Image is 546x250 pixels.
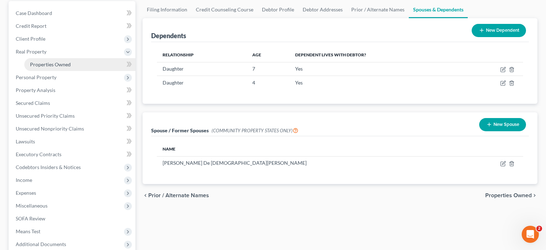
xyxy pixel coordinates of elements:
[10,148,135,161] a: Executory Contracts
[522,226,539,243] iframe: Intercom live chat
[16,113,75,119] span: Unsecured Priority Claims
[10,7,135,20] a: Case Dashboard
[192,1,258,18] a: Credit Counseling Course
[10,122,135,135] a: Unsecured Nonpriority Claims
[16,87,55,93] span: Property Analysis
[212,128,298,133] span: (COMMUNITY PROPERTY STATES ONLY)
[24,58,135,71] a: Properties Owned
[16,10,52,16] span: Case Dashboard
[143,193,209,198] button: chevron_left Prior / Alternate Names
[10,84,135,97] a: Property Analysis
[479,118,526,131] button: New Spouse
[485,193,532,198] span: Properties Owned
[10,212,135,225] a: SOFA Review
[143,1,192,18] a: Filing Information
[16,74,56,80] span: Personal Property
[10,135,135,148] a: Lawsuits
[298,1,347,18] a: Debtor Addresses
[16,138,35,144] span: Lawsuits
[10,109,135,122] a: Unsecured Priority Claims
[157,76,247,90] td: Daughter
[151,31,186,40] div: Dependents
[157,62,247,76] td: Daughter
[16,151,61,157] span: Executory Contracts
[16,126,84,132] span: Unsecured Nonpriority Claims
[409,1,468,18] a: Spouses & Dependents
[16,241,66,247] span: Additional Documents
[16,36,45,42] span: Client Profile
[143,193,148,198] i: chevron_left
[16,228,40,234] span: Means Test
[16,49,46,55] span: Real Property
[289,76,463,90] td: Yes
[16,177,32,183] span: Income
[247,62,289,76] td: 7
[16,215,45,221] span: SOFA Review
[16,190,36,196] span: Expenses
[157,156,466,170] td: [PERSON_NAME] De [DEMOGRAPHIC_DATA][PERSON_NAME]
[247,48,289,62] th: Age
[10,97,135,109] a: Secured Claims
[10,20,135,32] a: Credit Report
[157,48,247,62] th: Relationship
[16,164,81,170] span: Codebtors Insiders & Notices
[347,1,409,18] a: Prior / Alternate Names
[151,127,209,133] span: Spouse / Former Spouses
[536,226,542,231] span: 2
[258,1,298,18] a: Debtor Profile
[472,24,526,37] button: New Dependent
[485,193,537,198] button: Properties Owned chevron_right
[157,142,466,156] th: Name
[16,100,50,106] span: Secured Claims
[532,193,537,198] i: chevron_right
[289,62,463,76] td: Yes
[148,193,209,198] span: Prior / Alternate Names
[16,23,46,29] span: Credit Report
[247,76,289,90] td: 4
[30,61,71,67] span: Properties Owned
[16,203,48,209] span: Miscellaneous
[289,48,463,62] th: Dependent lives with debtor?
